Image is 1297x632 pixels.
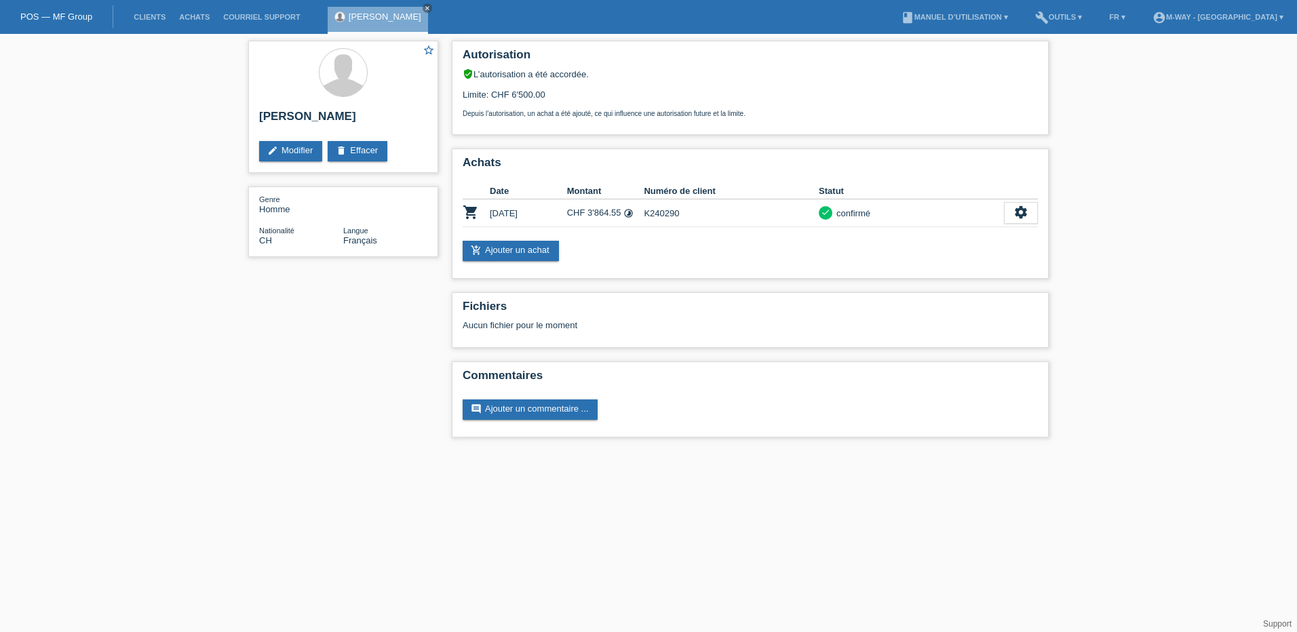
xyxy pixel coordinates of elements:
[463,320,877,330] div: Aucun fichier pour le moment
[463,68,473,79] i: verified_user
[259,194,343,214] div: Homme
[1035,11,1049,24] i: build
[1146,13,1290,21] a: account_circlem-way - [GEOGRAPHIC_DATA] ▾
[644,199,819,227] td: K240290
[259,141,322,161] a: editModifier
[349,12,421,22] a: [PERSON_NAME]
[821,208,830,217] i: check
[343,235,377,245] span: Français
[259,110,427,130] h2: [PERSON_NAME]
[1263,619,1292,629] a: Support
[463,110,1038,117] p: Depuis l’autorisation, un achat a été ajouté, ce qui influence une autorisation future et la limite.
[1153,11,1166,24] i: account_circle
[172,13,216,21] a: Achats
[1013,205,1028,220] i: settings
[1028,13,1089,21] a: buildOutils ▾
[463,399,598,420] a: commentAjouter un commentaire ...
[567,183,644,199] th: Montant
[471,245,482,256] i: add_shopping_cart
[471,403,482,414] i: comment
[463,369,1038,389] h2: Commentaires
[894,13,1015,21] a: bookManuel d’utilisation ▾
[20,12,92,22] a: POS — MF Group
[423,3,432,13] a: close
[819,183,1004,199] th: Statut
[463,79,1038,117] div: Limite: CHF 6'500.00
[127,13,172,21] a: Clients
[336,145,347,156] i: delete
[423,44,435,56] i: star_border
[567,199,644,227] td: CHF 3'864.55
[328,141,387,161] a: deleteEffacer
[490,199,567,227] td: [DATE]
[623,208,634,218] i: Taux fixes (24 versements)
[259,195,280,203] span: Genre
[832,206,870,220] div: confirmé
[216,13,307,21] a: Courriel Support
[259,226,294,235] span: Nationalité
[463,156,1038,176] h2: Achats
[267,145,278,156] i: edit
[259,235,272,245] span: Suisse
[1102,13,1132,21] a: FR ▾
[901,11,914,24] i: book
[463,68,1038,79] div: L’autorisation a été accordée.
[644,183,819,199] th: Numéro de client
[463,204,479,220] i: POSP00027773
[423,44,435,58] a: star_border
[463,300,1038,320] h2: Fichiers
[424,5,431,12] i: close
[463,48,1038,68] h2: Autorisation
[463,241,559,261] a: add_shopping_cartAjouter un achat
[490,183,567,199] th: Date
[343,226,368,235] span: Langue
